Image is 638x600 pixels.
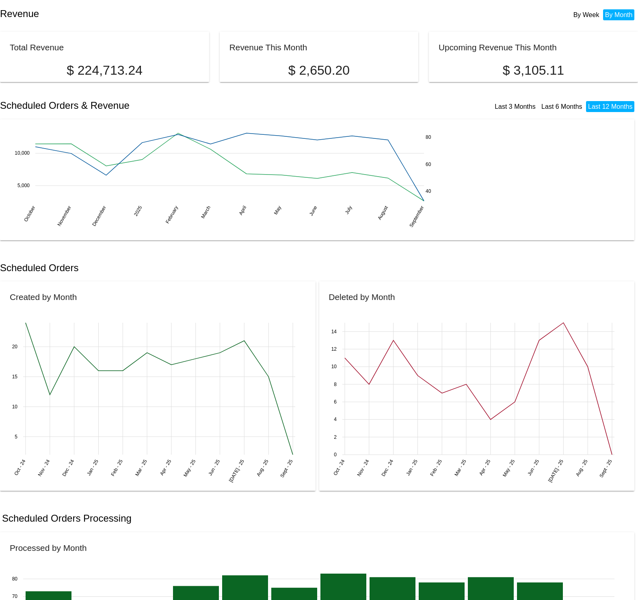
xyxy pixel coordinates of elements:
[588,103,632,110] a: Last 12 Months
[133,205,143,217] text: 2025
[37,459,51,478] text: Nov - 24
[12,344,18,350] text: 20
[91,205,107,227] text: December
[439,43,557,52] h2: Upcoming Revenue This Month
[12,404,18,410] text: 10
[273,205,282,216] text: May
[228,459,245,483] text: [DATE] - 25
[547,459,564,483] text: [DATE] - 25
[308,205,318,217] text: June
[134,459,148,477] text: Mar - 25
[603,9,635,20] li: By Month
[12,374,18,380] text: 15
[279,459,294,479] text: Sept - 25
[405,459,419,477] text: Jan - 25
[229,63,409,78] p: $ 2,650.20
[334,382,337,387] text: 8
[376,205,389,221] text: August
[329,292,395,302] h2: Deleted by Month
[10,43,64,52] h2: Total Revenue
[15,150,30,156] text: 10,000
[159,459,173,477] text: Apr - 25
[207,459,221,477] text: Jun - 25
[229,43,307,52] h2: Revenue This Month
[12,576,18,582] text: 80
[182,459,197,478] text: May - 25
[331,364,337,370] text: 10
[334,434,337,440] text: 2
[478,459,492,477] text: Apr - 25
[426,161,431,167] text: 60
[86,459,99,477] text: Jan - 25
[17,183,30,188] text: 5,000
[426,188,431,194] text: 40
[331,346,337,352] text: 12
[15,434,17,440] text: 5
[574,459,588,478] text: Aug - 25
[598,459,613,479] text: Sept - 25
[453,459,467,477] text: Mar - 25
[332,459,346,477] text: Oct - 24
[238,205,247,216] text: April
[23,205,36,222] text: October
[380,459,394,478] text: Dec - 24
[10,63,199,78] p: $ 224,713.24
[255,459,270,478] text: Aug - 25
[164,205,179,224] text: February
[356,459,370,478] text: Nov - 24
[2,513,132,524] h2: Scheduled Orders Processing
[501,459,516,478] text: May - 25
[110,459,124,477] text: Feb - 25
[12,594,18,600] text: 70
[571,9,601,20] li: By Week
[526,459,540,477] text: Jun - 25
[495,103,536,110] a: Last 3 Months
[439,63,628,78] p: $ 3,105.11
[334,452,337,458] text: 0
[56,205,72,227] text: November
[408,205,425,228] text: September
[426,134,431,140] text: 80
[331,329,337,335] text: 14
[200,205,212,219] text: March
[541,103,582,110] a: Last 6 Months
[429,459,443,477] text: Feb - 25
[334,399,337,405] text: 6
[334,417,337,423] text: 4
[344,205,353,215] text: July
[10,292,77,302] h2: Created by Month
[13,459,27,477] text: Oct - 24
[10,543,87,553] h2: Processed by Month
[61,459,75,478] text: Dec - 24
